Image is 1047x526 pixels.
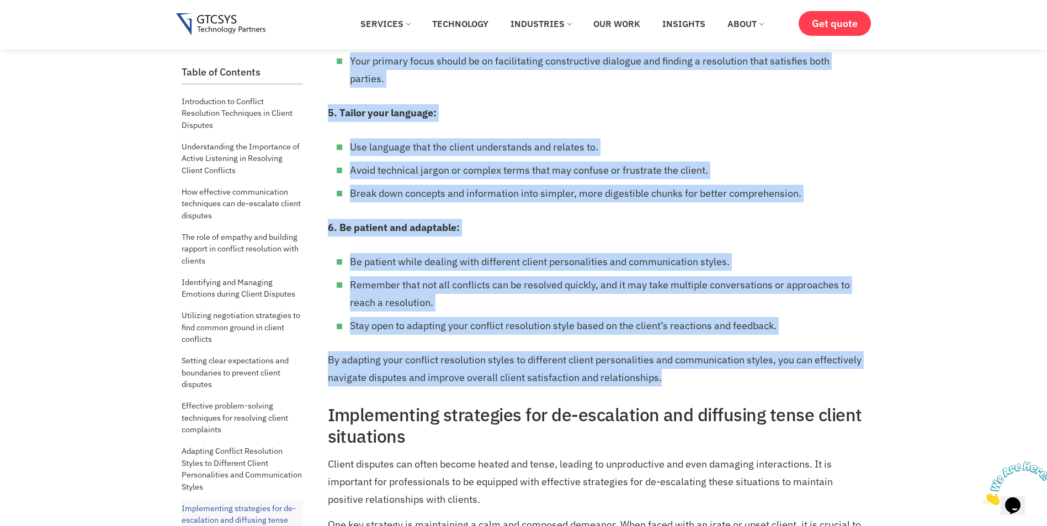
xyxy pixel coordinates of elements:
[350,185,863,202] li: Break down concepts and information into simpler, more digestible chunks for better comprehension.
[350,317,863,335] li: Stay open to adapting your conflict resolution style based on the client’s reactions and feedback.
[182,138,303,179] a: Understanding the Importance of Active Listening in Resolving Client Conflicts
[182,273,303,303] a: Identifying and Managing Emotions during Client Disputes
[328,106,437,119] strong: 5. Tailor your language:
[350,52,863,88] li: Your primary focus should be on facilitating constructive dialogue and finding a resolution that ...
[328,455,863,508] p: Client disputes can often become heated and tense, leading to unproductive and even damaging inte...
[424,12,497,36] a: Technology
[328,404,863,447] h2: Implementing strategies for de-escalation and diffusing tense client situations
[979,457,1047,509] iframe: chat widget
[182,228,303,270] a: The role of empathy and building rapport in conflict resolution with clients
[350,276,863,312] li: Remember that not all conflicts can be resolved quickly, and it may take multiple conversations o...
[350,253,863,271] li: Be patient while dealing with different client personalities and communication styles.
[585,12,649,36] a: Our Work
[812,18,858,29] span: Get quote
[182,397,303,438] a: Effective problem-solving techniques for resolving client complaints
[352,12,418,36] a: Services
[182,352,303,393] a: Setting clear expectations and boundaries to prevent client disputes
[328,351,863,387] p: By adapting your conflict resolution styles to different client personalities and communication s...
[350,138,863,156] li: Use language that the client understands and relates to.
[182,66,303,78] h2: Table of Contents
[182,183,303,224] a: How effective communication techniques can de-escalate client disputes
[719,12,772,36] a: About
[328,221,460,234] strong: 6. Be patient and adaptable:
[799,11,871,36] a: Get quote
[182,93,303,134] a: Introduction to Conflict Resolution Techniques in Client Disputes
[182,307,303,348] a: Utilizing negotiation strategies to find common ground in client conflicts
[350,162,863,179] li: Avoid technical jargon or complex terms that may confuse or frustrate the client.
[502,12,580,36] a: Industries
[176,13,266,36] img: Gtcsys logo
[4,4,73,48] img: Chat attention grabber
[654,12,714,36] a: Insights
[182,442,303,495] a: Adapting Conflict Resolution Styles to Different Client Personalities and Communication Styles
